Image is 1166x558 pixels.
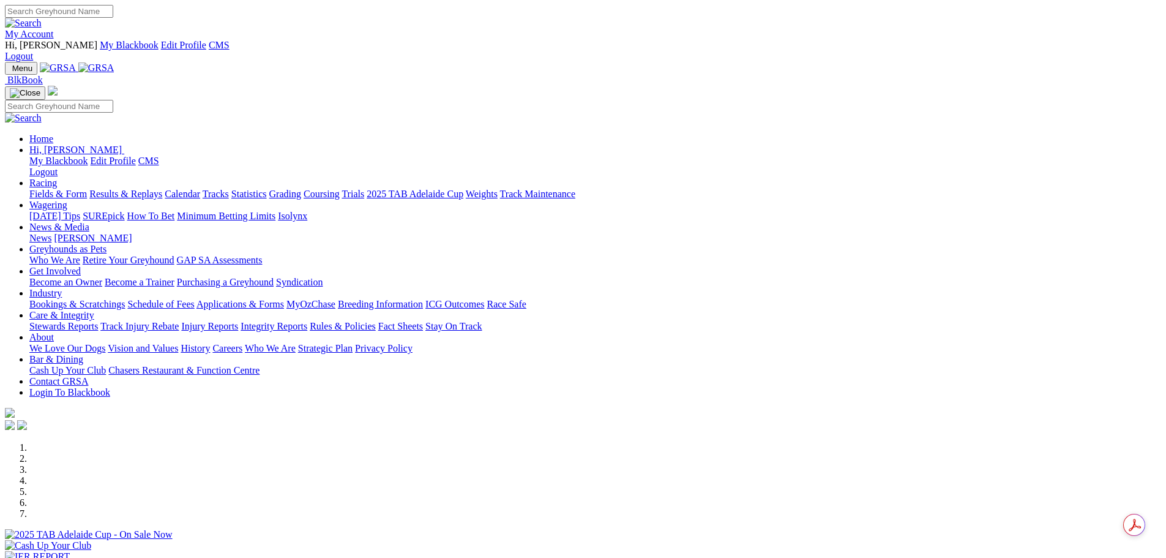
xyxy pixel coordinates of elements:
[5,40,97,50] span: Hi, [PERSON_NAME]
[29,233,1161,244] div: News & Media
[487,299,526,309] a: Race Safe
[212,343,242,353] a: Careers
[29,222,89,232] a: News & Media
[29,321,98,331] a: Stewards Reports
[12,64,32,73] span: Menu
[5,540,91,551] img: Cash Up Your Club
[108,343,178,353] a: Vision and Values
[367,189,463,199] a: 2025 TAB Adelaide Cup
[245,343,296,353] a: Who We Are
[304,189,340,199] a: Coursing
[196,299,284,309] a: Applications & Forms
[29,365,106,375] a: Cash Up Your Club
[10,88,40,98] img: Close
[29,178,57,188] a: Racing
[29,255,80,265] a: Who We Are
[29,156,88,166] a: My Blackbook
[310,321,376,331] a: Rules & Policies
[5,408,15,418] img: logo-grsa-white.png
[29,189,1161,200] div: Racing
[7,75,43,85] span: BlkBook
[298,343,353,353] a: Strategic Plan
[29,288,62,298] a: Industry
[29,233,51,243] a: News
[48,86,58,96] img: logo-grsa-white.png
[29,376,88,386] a: Contact GRSA
[29,365,1161,376] div: Bar & Dining
[181,321,238,331] a: Injury Reports
[29,145,122,155] span: Hi, [PERSON_NAME]
[203,189,229,199] a: Tracks
[105,277,174,287] a: Become a Trainer
[5,420,15,430] img: facebook.svg
[29,244,107,254] a: Greyhounds as Pets
[29,354,83,364] a: Bar & Dining
[29,266,81,276] a: Get Involved
[83,255,174,265] a: Retire Your Greyhound
[40,62,76,74] img: GRSA
[29,387,110,398] a: Login To Blackbook
[54,233,132,243] a: [PERSON_NAME]
[231,189,267,199] a: Statistics
[83,211,124,221] a: SUREpick
[466,189,498,199] a: Weights
[91,156,136,166] a: Edit Profile
[138,156,159,166] a: CMS
[29,310,94,320] a: Care & Integrity
[29,332,54,342] a: About
[100,321,179,331] a: Track Injury Rebate
[5,18,42,29] img: Search
[278,211,307,221] a: Isolynx
[29,211,1161,222] div: Wagering
[5,86,45,100] button: Toggle navigation
[161,40,206,50] a: Edit Profile
[127,211,175,221] a: How To Bet
[29,343,105,353] a: We Love Our Dogs
[355,343,413,353] a: Privacy Policy
[127,299,194,309] a: Schedule of Fees
[5,29,54,39] a: My Account
[29,156,1161,178] div: Hi, [PERSON_NAME]
[5,40,1161,62] div: My Account
[5,5,113,18] input: Search
[165,189,200,199] a: Calendar
[269,189,301,199] a: Grading
[342,189,364,199] a: Trials
[425,299,484,309] a: ICG Outcomes
[177,255,263,265] a: GAP SA Assessments
[177,211,275,221] a: Minimum Betting Limits
[17,420,27,430] img: twitter.svg
[5,51,33,61] a: Logout
[29,200,67,210] a: Wagering
[338,299,423,309] a: Breeding Information
[5,113,42,124] img: Search
[5,529,173,540] img: 2025 TAB Adelaide Cup - On Sale Now
[181,343,210,353] a: History
[29,343,1161,354] div: About
[29,134,53,144] a: Home
[100,40,159,50] a: My Blackbook
[378,321,423,331] a: Fact Sheets
[29,277,102,287] a: Become an Owner
[29,189,87,199] a: Fields & Form
[286,299,335,309] a: MyOzChase
[5,100,113,113] input: Search
[29,299,125,309] a: Bookings & Scratchings
[29,255,1161,266] div: Greyhounds as Pets
[241,321,307,331] a: Integrity Reports
[29,321,1161,332] div: Care & Integrity
[29,277,1161,288] div: Get Involved
[209,40,230,50] a: CMS
[425,321,482,331] a: Stay On Track
[5,62,37,75] button: Toggle navigation
[177,277,274,287] a: Purchasing a Greyhound
[29,211,80,221] a: [DATE] Tips
[276,277,323,287] a: Syndication
[29,167,58,177] a: Logout
[5,75,43,85] a: BlkBook
[29,299,1161,310] div: Industry
[89,189,162,199] a: Results & Replays
[108,365,260,375] a: Chasers Restaurant & Function Centre
[78,62,114,74] img: GRSA
[500,189,575,199] a: Track Maintenance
